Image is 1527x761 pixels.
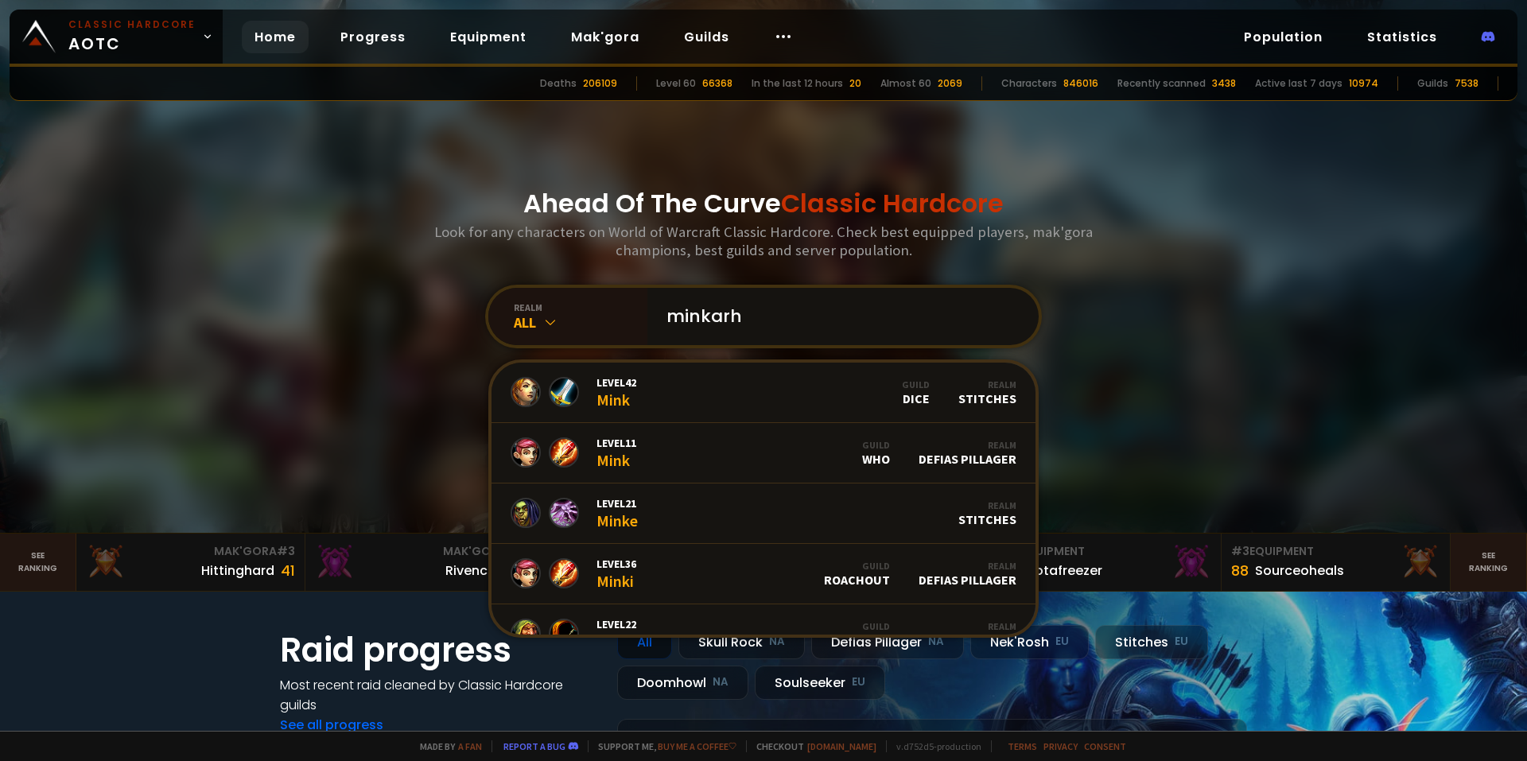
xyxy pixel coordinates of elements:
[503,740,565,752] a: Report a bug
[919,560,1016,572] div: Realm
[902,379,930,390] div: Guild
[1354,21,1450,53] a: Statistics
[596,557,636,591] div: Minki
[849,76,861,91] div: 20
[1455,76,1478,91] div: 7538
[68,17,196,32] small: Classic Hardcore
[596,375,636,410] div: Mink
[514,313,647,332] div: All
[1451,534,1527,591] a: Seeranking
[277,543,295,559] span: # 3
[492,483,1035,544] a: Level21MinkeRealmStitches
[492,423,1035,483] a: Level11MinkGuildwhoRealmDefias Pillager
[958,499,1016,511] div: Realm
[1026,561,1102,580] div: Notafreezer
[811,625,964,659] div: Defias Pillager
[781,185,1004,221] span: Classic Hardcore
[1231,543,1249,559] span: # 3
[1055,634,1069,650] small: EU
[596,436,636,470] div: Mink
[746,740,876,752] span: Checkout
[862,439,890,467] div: who
[596,436,636,450] span: Level 11
[281,560,295,581] div: 41
[458,740,482,752] a: a fan
[919,560,1016,588] div: Defias Pillager
[617,719,1247,761] a: a month agozgpetri on godDefias Pillager8 /90
[1231,21,1335,53] a: Population
[1349,76,1378,91] div: 10974
[958,379,1016,406] div: Stitches
[1043,740,1078,752] a: Privacy
[514,301,647,313] div: realm
[588,740,736,752] span: Support me,
[658,740,736,752] a: Buy me a coffee
[617,625,672,659] div: All
[445,561,495,580] div: Rivench
[315,543,524,560] div: Mak'Gora
[428,223,1099,259] h3: Look for any characters on World of Warcraft Classic Hardcore. Check best equipped players, mak'g...
[492,544,1035,604] a: Level36MinkiGuildROACHOUTRealmDefias Pillager
[492,363,1035,423] a: Level42MinkGuildDiceRealmStitches
[1117,76,1206,91] div: Recently scanned
[617,666,748,700] div: Doomhowl
[657,288,1020,345] input: Search a character...
[919,620,1016,648] div: Defias Pillager
[596,496,638,511] span: Level 21
[305,534,534,591] a: Mak'Gora#2Rivench100
[919,439,1016,451] div: Realm
[958,379,1016,390] div: Realm
[938,76,962,91] div: 2069
[10,10,223,64] a: Classic HardcoreAOTC
[1255,561,1344,580] div: Sourceoheals
[1255,76,1342,91] div: Active last 7 days
[1175,634,1188,650] small: EU
[1001,76,1057,91] div: Characters
[678,625,805,659] div: Skull Rock
[702,76,732,91] div: 66368
[880,76,931,91] div: Almost 60
[902,379,930,406] div: Dice
[789,620,890,648] div: HotterGayDads
[1231,560,1249,581] div: 88
[410,740,482,752] span: Made by
[437,21,539,53] a: Equipment
[993,534,1222,591] a: #2Equipment88Notafreezer
[970,625,1089,659] div: Nek'Rosh
[852,674,865,690] small: EU
[1084,740,1126,752] a: Consent
[1008,740,1037,752] a: Terms
[540,76,577,91] div: Deaths
[824,560,890,572] div: Guild
[752,76,843,91] div: In the last 12 hours
[86,543,295,560] div: Mak'Gora
[280,625,598,675] h1: Raid progress
[824,560,890,588] div: ROACHOUT
[596,617,636,631] span: Level 22
[280,716,383,734] a: See all progress
[862,439,890,451] div: Guild
[769,634,785,650] small: NA
[280,675,598,715] h4: Most recent raid cleaned by Classic Hardcore guilds
[583,76,617,91] div: 206109
[1212,76,1236,91] div: 3438
[596,617,636,651] div: Minkî
[928,634,944,650] small: NA
[755,666,885,700] div: Soulseeker
[958,499,1016,527] div: Stitches
[523,184,1004,223] h1: Ahead Of The Curve
[328,21,418,53] a: Progress
[596,375,636,390] span: Level 42
[919,620,1016,632] div: Realm
[558,21,652,53] a: Mak'gora
[492,604,1035,665] a: Level22MinkîGuildHotterGayDadsRealmDefias Pillager
[919,439,1016,467] div: Defias Pillager
[596,496,638,530] div: Minke
[68,17,196,56] span: AOTC
[1002,543,1211,560] div: Equipment
[713,674,729,690] small: NA
[1417,76,1448,91] div: Guilds
[807,740,876,752] a: [DOMAIN_NAME]
[1063,76,1098,91] div: 846016
[1231,543,1440,560] div: Equipment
